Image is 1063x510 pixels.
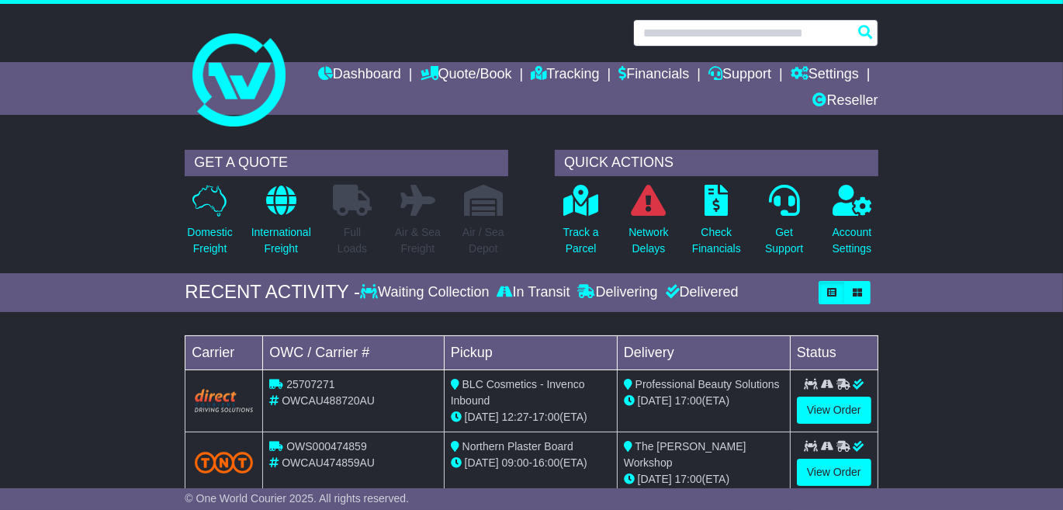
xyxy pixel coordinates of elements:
[692,224,741,257] p: Check Financials
[555,150,878,176] div: QUICK ACTIONS
[502,411,529,423] span: 12:27
[251,224,311,257] p: International Freight
[618,62,689,88] a: Financials
[187,224,232,257] p: Domestic Freight
[574,284,662,301] div: Delivering
[318,62,401,88] a: Dashboard
[286,378,334,390] span: 25707271
[531,62,599,88] a: Tracking
[638,473,672,485] span: [DATE]
[282,394,375,407] span: OWCAU488720AU
[251,184,312,265] a: InternationalFreight
[675,473,702,485] span: 17:00
[263,335,444,369] td: OWC / Carrier #
[532,456,559,469] span: 16:00
[624,440,746,469] span: The [PERSON_NAME] Workshop
[833,224,872,257] p: Account Settings
[185,281,360,304] div: RECENT ACTIVITY -
[797,397,871,424] a: View Order
[675,394,702,407] span: 17:00
[662,284,739,301] div: Delivered
[628,184,669,265] a: NetworkDelays
[462,440,573,453] span: Northern Plaster Board
[635,378,780,390] span: Professional Beauty Solutions
[813,88,878,115] a: Reseller
[628,224,668,257] p: Network Delays
[832,184,873,265] a: AccountSettings
[708,62,771,88] a: Support
[185,150,508,176] div: GET A QUOTE
[360,284,493,301] div: Waiting Collection
[465,411,499,423] span: [DATE]
[764,184,804,265] a: GetSupport
[765,224,803,257] p: Get Support
[638,394,672,407] span: [DATE]
[563,224,599,257] p: Track a Parcel
[451,378,585,407] span: BLC Cosmetics - Invenco Inbound
[502,456,529,469] span: 09:00
[185,492,409,505] span: © One World Courier 2025. All rights reserved.
[791,62,859,88] a: Settings
[691,184,742,265] a: CheckFinancials
[493,284,574,301] div: In Transit
[563,184,600,265] a: Track aParcel
[465,456,499,469] span: [DATE]
[286,440,367,453] span: OWS000474859
[462,224,504,257] p: Air / Sea Depot
[624,471,784,487] div: (ETA)
[532,411,559,423] span: 17:00
[451,455,611,471] div: - (ETA)
[421,62,512,88] a: Quote/Book
[451,409,611,425] div: - (ETA)
[282,456,375,469] span: OWCAU474859AU
[624,393,784,409] div: (ETA)
[617,335,790,369] td: Delivery
[790,335,878,369] td: Status
[395,224,441,257] p: Air & Sea Freight
[185,335,263,369] td: Carrier
[195,452,253,473] img: TNT_Domestic.png
[333,224,372,257] p: Full Loads
[195,389,253,412] img: Direct.png
[797,459,871,486] a: View Order
[186,184,233,265] a: DomesticFreight
[444,335,617,369] td: Pickup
